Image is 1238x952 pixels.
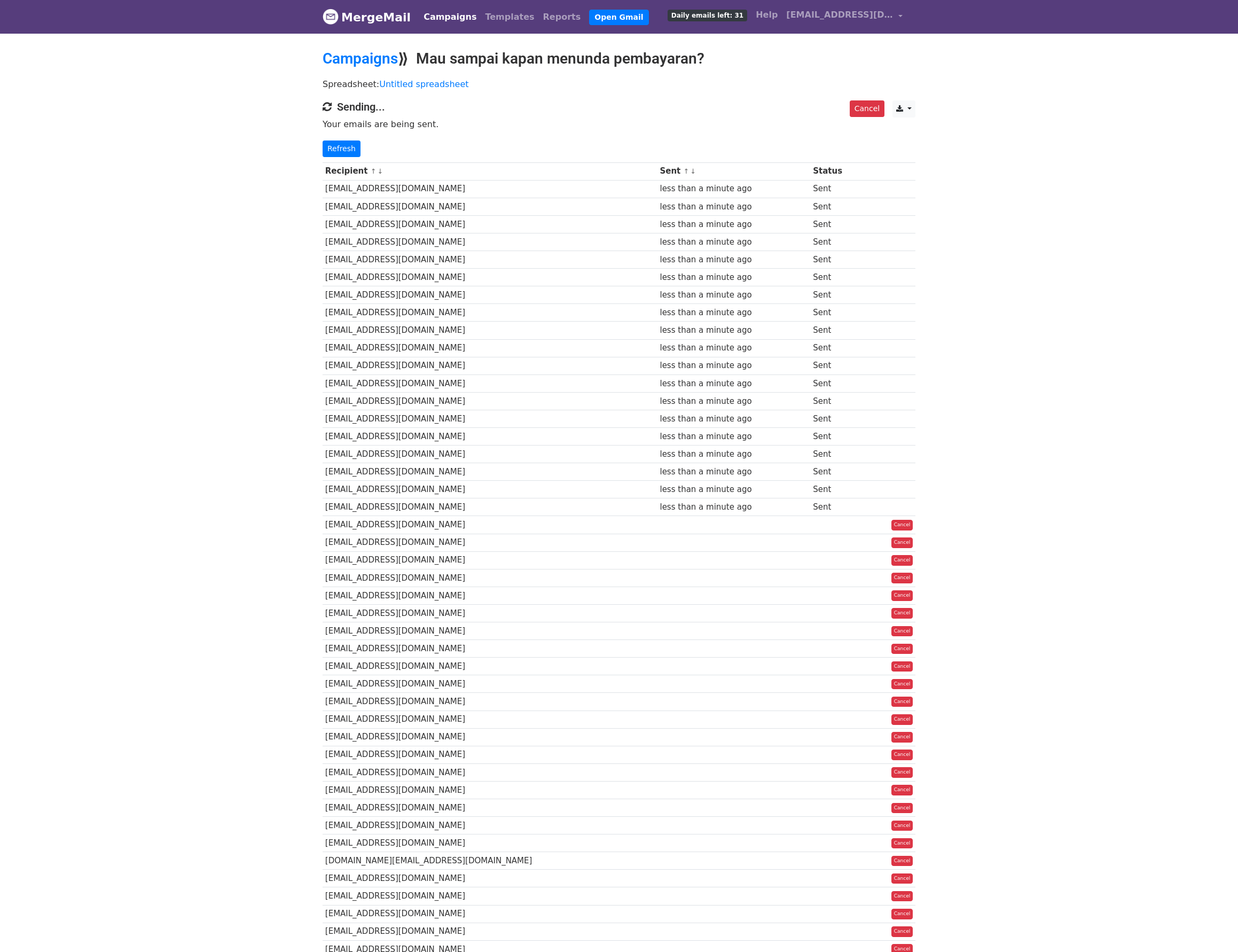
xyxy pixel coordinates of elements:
a: Untitled spreadsheet [379,79,468,89]
a: Cancel [891,785,913,795]
a: Campaigns [419,6,481,28]
a: ↓ [377,167,383,175]
a: Cancel [891,909,913,919]
td: [EMAIL_ADDRESS][DOMAIN_NAME] [323,728,657,746]
a: Cancel [891,697,913,707]
a: Cancel [891,714,913,725]
td: [EMAIL_ADDRESS][DOMAIN_NAME] [323,516,657,534]
td: [EMAIL_ADDRESS][DOMAIN_NAME] [323,604,657,622]
td: [EMAIL_ADDRESS][DOMAIN_NAME] [323,693,657,711]
a: Cancel [891,873,913,884]
td: [EMAIL_ADDRESS][DOMAIN_NAME] [323,763,657,781]
td: Sent [810,180,865,198]
td: [EMAIL_ADDRESS][DOMAIN_NAME] [323,746,657,763]
td: [EMAIL_ADDRESS][DOMAIN_NAME] [323,640,657,658]
a: Cancel [891,926,913,937]
a: Cancel [891,803,913,814]
td: [EMAIL_ADDRESS][DOMAIN_NAME] [323,481,657,498]
a: Reports [539,6,585,28]
div: less than a minute ago [660,466,808,478]
td: [DOMAIN_NAME][EMAIL_ADDRESS][DOMAIN_NAME] [323,852,657,870]
td: [EMAIL_ADDRESS][DOMAIN_NAME] [323,198,657,215]
td: [EMAIL_ADDRESS][DOMAIN_NAME] [323,622,657,640]
a: ↑ [371,167,377,175]
a: Refresh [323,141,361,157]
p: Spreadsheet: [323,79,915,90]
td: [EMAIL_ADDRESS][DOMAIN_NAME] [323,428,657,446]
td: Sent [810,498,865,516]
span: Daily emails left: 31 [668,10,747,21]
td: Sent [810,374,865,392]
td: Sent [810,481,865,498]
div: less than a minute ago [660,236,808,248]
div: less than a minute ago [660,307,808,319]
td: [EMAIL_ADDRESS][DOMAIN_NAME] [323,534,657,551]
td: Sent [810,322,865,339]
div: less than a minute ago [660,501,808,513]
td: Sent [810,463,865,481]
a: Cancel [891,573,913,583]
td: [EMAIL_ADDRESS][DOMAIN_NAME] [323,569,657,587]
a: Cancel [891,838,913,849]
div: less than a minute ago [660,201,808,213]
div: less than a minute ago [660,448,808,461]
td: [EMAIL_ADDRESS][DOMAIN_NAME] [323,446,657,463]
th: Recipient [323,162,657,180]
td: [EMAIL_ADDRESS][DOMAIN_NAME] [323,799,657,816]
div: less than a minute ago [660,360,808,372]
td: [EMAIL_ADDRESS][DOMAIN_NAME] [323,304,657,322]
a: Cancel [891,644,913,654]
div: less than a minute ago [660,271,808,284]
td: [EMAIL_ADDRESS][DOMAIN_NAME] [323,410,657,427]
a: Cancel [891,537,913,548]
a: Cancel [891,608,913,619]
a: ↑ [684,167,689,175]
a: Cancel [891,679,913,690]
td: Sent [810,446,865,463]
a: [EMAIL_ADDRESS][DOMAIN_NAME] [782,4,907,29]
td: [EMAIL_ADDRESS][DOMAIN_NAME] [323,887,657,905]
p: Your emails are being sent. [323,119,915,130]
div: less than a minute ago [660,219,808,231]
a: Cancel [891,590,913,601]
a: Cancel [891,856,913,867]
div: less than a minute ago [660,342,808,354]
a: Cancel [891,661,913,672]
td: [EMAIL_ADDRESS][DOMAIN_NAME] [323,711,657,728]
a: Cancel [891,767,913,778]
td: [EMAIL_ADDRESS][DOMAIN_NAME] [323,658,657,675]
td: Sent [810,233,865,251]
td: [EMAIL_ADDRESS][DOMAIN_NAME] [323,392,657,410]
a: Cancel [891,626,913,637]
td: [EMAIL_ADDRESS][DOMAIN_NAME] [323,923,657,940]
td: [EMAIL_ADDRESS][DOMAIN_NAME] [323,339,657,357]
td: Sent [810,215,865,233]
td: Sent [810,304,865,322]
td: [EMAIL_ADDRESS][DOMAIN_NAME] [323,834,657,852]
a: MergeMail [323,6,411,28]
div: less than a minute ago [660,183,808,195]
img: MergeMail logo [323,9,339,25]
td: Sent [810,286,865,304]
td: [EMAIL_ADDRESS][DOMAIN_NAME] [323,357,657,374]
div: less than a minute ago [660,483,808,496]
span: [EMAIL_ADDRESS][DOMAIN_NAME] [786,9,893,21]
td: [EMAIL_ADDRESS][DOMAIN_NAME] [323,463,657,481]
a: Cancel [891,821,913,831]
td: [EMAIL_ADDRESS][DOMAIN_NAME] [323,180,657,198]
td: [EMAIL_ADDRESS][DOMAIN_NAME] [323,817,657,834]
th: Sent [657,162,811,180]
div: less than a minute ago [660,378,808,390]
a: Help [751,4,782,26]
div: less than a minute ago [660,324,808,337]
td: [EMAIL_ADDRESS][DOMAIN_NAME] [323,233,657,251]
div: less than a minute ago [660,289,808,301]
a: Cancel [850,100,884,117]
td: [EMAIL_ADDRESS][DOMAIN_NAME] [323,870,657,887]
td: [EMAIL_ADDRESS][DOMAIN_NAME] [323,551,657,569]
div: less than a minute ago [660,431,808,443]
a: Daily emails left: 31 [663,4,751,26]
h4: Sending... [323,100,915,113]
a: Cancel [891,732,913,743]
a: Cancel [891,555,913,566]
